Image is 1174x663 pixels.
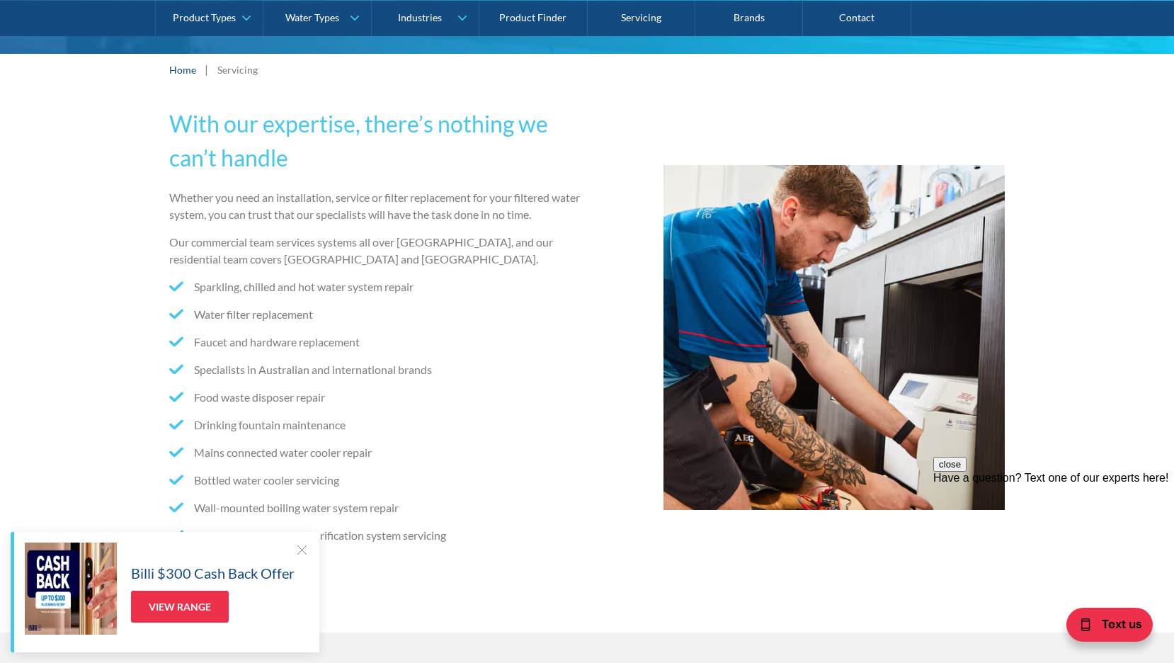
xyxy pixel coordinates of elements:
[169,306,581,323] li: Water filter replacement
[173,11,236,23] div: Product Types
[169,334,581,351] li: Faucet and hardware replacement
[131,591,229,623] a: View Range
[169,361,581,378] li: Specialists in Australian and international brands
[25,543,117,635] img: Billi $300 Cash Back Offer
[169,416,581,433] li: Drinking fountain maintenance
[203,61,210,78] div: |
[169,527,581,544] li: Reverse osmosis water purification system servicing
[169,444,581,461] li: Mains connected water cooler repair
[1032,592,1174,663] iframe: podium webchat widget bubble
[169,389,581,406] li: Food waste disposer repair
[169,234,581,268] p: Our commercial team services systems all over [GEOGRAPHIC_DATA], and our residential team covers ...
[169,107,581,175] h2: With our expertise, there’s nothing we can’t handle
[169,62,196,77] a: Home
[169,189,581,223] p: Whether you need an installation, service or filter replacement for your filtered water system, y...
[398,11,442,23] div: Industries
[285,11,339,23] div: Water Types
[933,457,1174,610] iframe: podium webchat widget prompt
[169,278,581,295] li: Sparkling, chilled and hot water system repair
[131,562,295,584] h5: Billi $300 Cash Back Offer
[169,499,581,516] li: Wall-mounted boiling water system repair
[169,472,581,489] li: Bottled water cooler servicing
[217,62,258,77] div: Servicing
